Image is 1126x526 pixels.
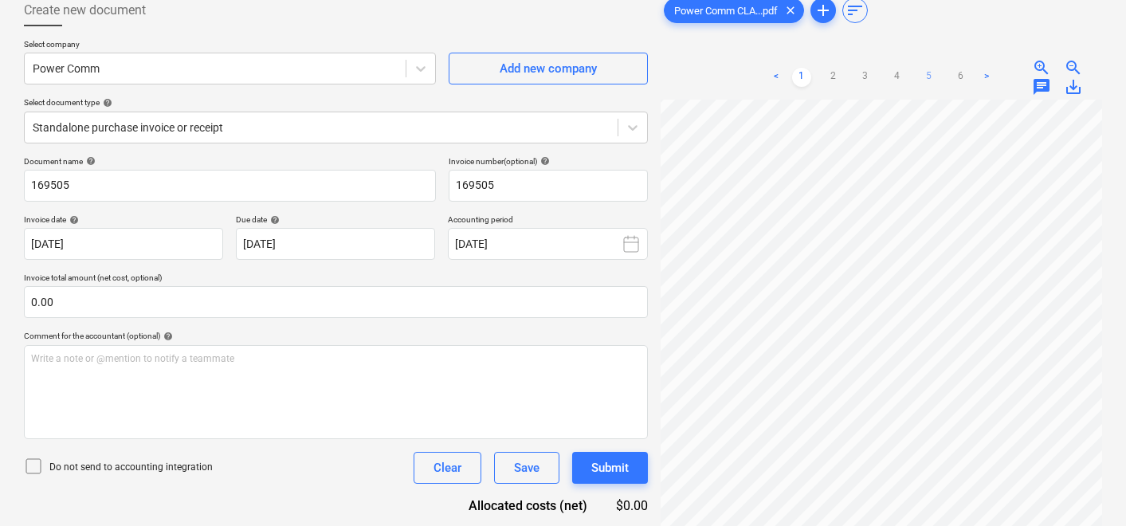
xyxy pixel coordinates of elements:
[888,68,907,87] a: Page 4
[160,332,173,341] span: help
[24,228,223,260] input: Invoice date not specified
[792,68,811,87] a: Page 1 is your current page
[24,156,436,167] div: Document name
[236,228,435,260] input: Due date not specified
[781,1,800,20] span: clear
[24,286,648,318] input: Invoice total amount (net cost, optional)
[537,156,550,166] span: help
[500,58,597,79] div: Add new company
[414,452,481,484] button: Clear
[24,1,146,20] span: Create new document
[814,1,833,20] span: add
[1032,77,1051,96] span: chat
[24,170,436,202] input: Document name
[1064,58,1083,77] span: zoom_out
[434,457,461,478] div: Clear
[83,156,96,166] span: help
[1032,58,1051,77] span: zoom_in
[24,39,436,53] p: Select company
[49,461,213,474] p: Do not send to accounting integration
[267,215,280,225] span: help
[920,68,939,87] a: Page 5
[1064,77,1083,96] span: save_alt
[449,53,648,84] button: Add new company
[494,452,559,484] button: Save
[767,68,786,87] a: Previous page
[236,214,435,225] div: Due date
[951,68,971,87] a: Page 6
[591,457,629,478] div: Submit
[24,331,648,341] div: Comment for the accountant (optional)
[1046,449,1126,526] iframe: Chat Widget
[24,214,223,225] div: Invoice date
[514,457,539,478] div: Save
[449,156,648,167] div: Invoice number (optional)
[66,215,79,225] span: help
[24,97,648,108] div: Select document type
[572,452,648,484] button: Submit
[824,68,843,87] a: Page 2
[845,1,865,20] span: sort
[977,68,996,87] a: Next page
[613,497,648,515] div: $0.00
[100,98,112,108] span: help
[448,228,647,260] button: [DATE]
[665,5,787,17] span: Power Comm CLA...pdf
[448,214,647,228] p: Accounting period
[441,497,613,515] div: Allocated costs (net)
[856,68,875,87] a: Page 3
[449,170,648,202] input: Invoice number
[24,273,648,286] p: Invoice total amount (net cost, optional)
